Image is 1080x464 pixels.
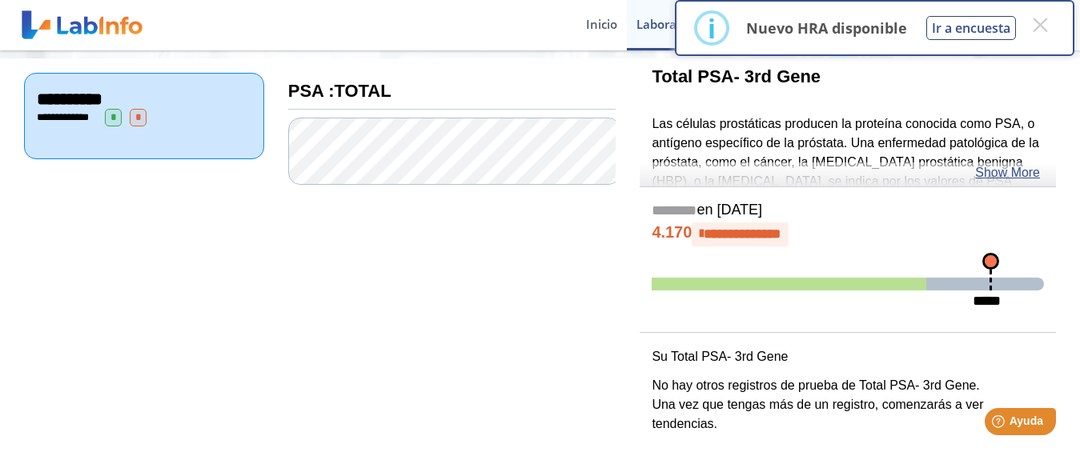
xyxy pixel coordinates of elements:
p: Las células prostáticas producen la proteína conocida como PSA, o antígeno específico de la próst... [652,114,1044,267]
p: Su Total PSA- 3rd Gene [652,347,1044,366]
iframe: Help widget launcher [937,402,1062,446]
p: Nuevo HRA disponible [746,18,907,38]
h4: 4.170 [652,222,1044,246]
h5: en [DATE] [652,202,1044,220]
p: No hay otros registros de prueba de Total PSA- 3rd Gene. Una vez que tengas más de un registro, c... [652,376,1044,434]
button: Ir a encuesta [926,16,1016,40]
b: PSA :TOTAL [288,81,391,101]
button: Close this dialog [1026,10,1054,39]
div: i [708,14,716,42]
a: Show More [975,163,1040,182]
b: Total PSA- 3rd Gene [652,66,821,86]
